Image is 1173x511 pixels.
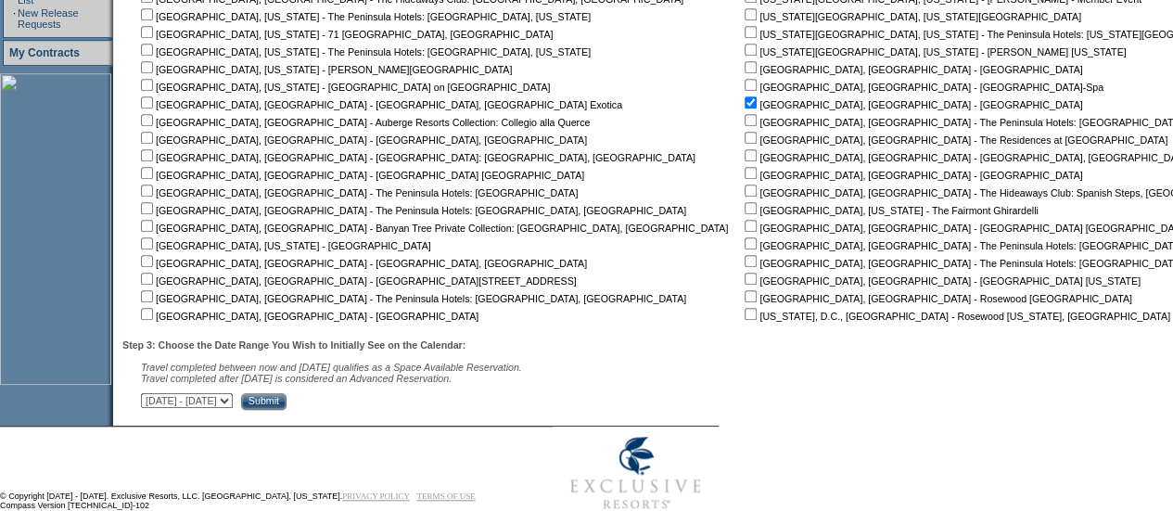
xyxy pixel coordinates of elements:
nobr: Travel completed after [DATE] is considered an Advanced Reservation. [141,373,452,384]
nobr: [GEOGRAPHIC_DATA], [US_STATE] - [GEOGRAPHIC_DATA] on [GEOGRAPHIC_DATA] [137,82,550,93]
nobr: [GEOGRAPHIC_DATA], [US_STATE] - The Peninsula Hotels: [GEOGRAPHIC_DATA], [US_STATE] [137,46,591,57]
nobr: [GEOGRAPHIC_DATA], [GEOGRAPHIC_DATA] - Auberge Resorts Collection: Collegio alla Querce [137,117,590,128]
nobr: [GEOGRAPHIC_DATA], [GEOGRAPHIC_DATA] - [GEOGRAPHIC_DATA] [741,99,1082,110]
nobr: [GEOGRAPHIC_DATA], [GEOGRAPHIC_DATA] - Rosewood [GEOGRAPHIC_DATA] [741,293,1131,304]
nobr: [GEOGRAPHIC_DATA], [GEOGRAPHIC_DATA] - The Peninsula Hotels: [GEOGRAPHIC_DATA], [GEOGRAPHIC_DATA] [137,205,686,216]
nobr: [GEOGRAPHIC_DATA], [GEOGRAPHIC_DATA] - Banyan Tree Private Collection: [GEOGRAPHIC_DATA], [GEOGRA... [137,223,728,234]
a: PRIVACY POLICY [342,492,410,501]
nobr: [GEOGRAPHIC_DATA], [GEOGRAPHIC_DATA] - [GEOGRAPHIC_DATA], [GEOGRAPHIC_DATA] [137,134,587,146]
nobr: [GEOGRAPHIC_DATA], [GEOGRAPHIC_DATA] - The Peninsula Hotels: [GEOGRAPHIC_DATA] [137,187,578,198]
nobr: [GEOGRAPHIC_DATA], [US_STATE] - The Peninsula Hotels: [GEOGRAPHIC_DATA], [US_STATE] [137,11,591,22]
nobr: [GEOGRAPHIC_DATA], [GEOGRAPHIC_DATA] - [GEOGRAPHIC_DATA], [GEOGRAPHIC_DATA] [137,258,587,269]
span: Travel completed between now and [DATE] qualifies as a Space Available Reservation. [141,362,522,373]
input: Submit [241,393,287,410]
nobr: [US_STATE][GEOGRAPHIC_DATA], [US_STATE][GEOGRAPHIC_DATA] [741,11,1081,22]
td: · [13,7,16,30]
nobr: [GEOGRAPHIC_DATA], [GEOGRAPHIC_DATA] - The Peninsula Hotels: [GEOGRAPHIC_DATA], [GEOGRAPHIC_DATA] [137,293,686,304]
a: My Contracts [9,46,80,59]
nobr: [GEOGRAPHIC_DATA], [GEOGRAPHIC_DATA] - [GEOGRAPHIC_DATA] [GEOGRAPHIC_DATA] [137,170,584,181]
nobr: [GEOGRAPHIC_DATA], [US_STATE] - [PERSON_NAME][GEOGRAPHIC_DATA] [137,64,512,75]
nobr: [GEOGRAPHIC_DATA], [GEOGRAPHIC_DATA] - [GEOGRAPHIC_DATA] [US_STATE] [741,275,1141,287]
nobr: [GEOGRAPHIC_DATA], [GEOGRAPHIC_DATA] - [GEOGRAPHIC_DATA] [741,170,1082,181]
nobr: [US_STATE], D.C., [GEOGRAPHIC_DATA] - Rosewood [US_STATE], [GEOGRAPHIC_DATA] [741,311,1170,322]
nobr: [GEOGRAPHIC_DATA], [GEOGRAPHIC_DATA] - [GEOGRAPHIC_DATA]-Spa [741,82,1103,93]
a: TERMS OF USE [417,492,476,501]
nobr: [GEOGRAPHIC_DATA], [GEOGRAPHIC_DATA] - The Residences at [GEOGRAPHIC_DATA] [741,134,1167,146]
nobr: [GEOGRAPHIC_DATA], [US_STATE] - 71 [GEOGRAPHIC_DATA], [GEOGRAPHIC_DATA] [137,29,553,40]
nobr: [GEOGRAPHIC_DATA], [GEOGRAPHIC_DATA] - [GEOGRAPHIC_DATA] [137,311,478,322]
nobr: [GEOGRAPHIC_DATA], [GEOGRAPHIC_DATA] - [GEOGRAPHIC_DATA][STREET_ADDRESS] [137,275,577,287]
nobr: [GEOGRAPHIC_DATA], [US_STATE] - [GEOGRAPHIC_DATA] [137,240,431,251]
a: New Release Requests [18,7,78,30]
nobr: [GEOGRAPHIC_DATA], [GEOGRAPHIC_DATA] - [GEOGRAPHIC_DATA]: [GEOGRAPHIC_DATA], [GEOGRAPHIC_DATA] [137,152,695,163]
nobr: [GEOGRAPHIC_DATA], [GEOGRAPHIC_DATA] - [GEOGRAPHIC_DATA], [GEOGRAPHIC_DATA] Exotica [137,99,622,110]
nobr: [US_STATE][GEOGRAPHIC_DATA], [US_STATE] - [PERSON_NAME] [US_STATE] [741,46,1126,57]
nobr: [GEOGRAPHIC_DATA], [GEOGRAPHIC_DATA] - [GEOGRAPHIC_DATA] [741,64,1082,75]
nobr: [GEOGRAPHIC_DATA], [US_STATE] - The Fairmont Ghirardelli [741,205,1038,216]
b: Step 3: Choose the Date Range You Wish to Initially See on the Calendar: [122,339,465,351]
